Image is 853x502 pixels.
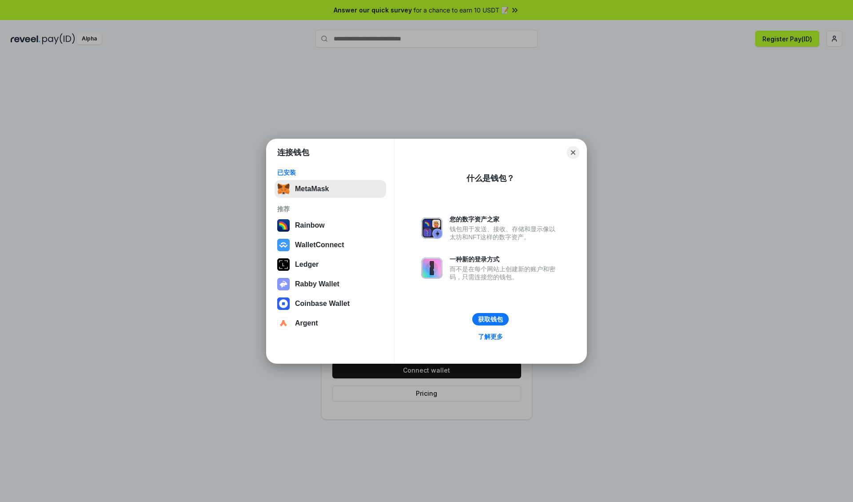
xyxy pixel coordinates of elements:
[421,257,442,279] img: svg+xml,%3Csvg%20xmlns%3D%22http%3A%2F%2Fwww.w3.org%2F2000%2Fsvg%22%20fill%3D%22none%22%20viewBox...
[277,219,290,232] img: svg+xml,%3Csvg%20width%3D%22120%22%20height%3D%22120%22%20viewBox%3D%220%200%20120%20120%22%20fil...
[277,297,290,310] img: svg+xml,%3Csvg%20width%3D%2228%22%20height%3D%2228%22%20viewBox%3D%220%200%2028%2028%22%20fill%3D...
[450,255,560,263] div: 一种新的登录方式
[295,280,339,288] div: Rabby Wallet
[295,241,344,249] div: WalletConnect
[295,300,350,308] div: Coinbase Wallet
[473,331,508,342] a: 了解更多
[275,256,386,273] button: Ledger
[450,215,560,223] div: 您的数字资产之家
[466,173,514,184] div: 什么是钱包？
[277,205,383,213] div: 推荐
[275,180,386,198] button: MetaMask
[478,333,503,341] div: 了解更多
[277,169,383,177] div: 已安装
[295,319,318,327] div: Argent
[478,315,503,323] div: 获取钱包
[295,221,325,229] div: Rainbow
[275,217,386,234] button: Rainbow
[277,239,290,251] img: svg+xml,%3Csvg%20width%3D%2228%22%20height%3D%2228%22%20viewBox%3D%220%200%2028%2028%22%20fill%3D...
[277,183,290,195] img: svg+xml,%3Csvg%20fill%3D%22none%22%20height%3D%2233%22%20viewBox%3D%220%200%2035%2033%22%20width%...
[450,265,560,281] div: 而不是在每个网站上创建新的账户和密码，只需连接您的钱包。
[277,317,290,329] img: svg+xml,%3Csvg%20width%3D%2228%22%20height%3D%2228%22%20viewBox%3D%220%200%2028%2028%22%20fill%3D...
[567,146,579,159] button: Close
[275,236,386,254] button: WalletConnect
[295,185,329,193] div: MetaMask
[421,217,442,239] img: svg+xml,%3Csvg%20xmlns%3D%22http%3A%2F%2Fwww.w3.org%2F2000%2Fsvg%22%20fill%3D%22none%22%20viewBox...
[275,295,386,313] button: Coinbase Wallet
[472,313,509,325] button: 获取钱包
[275,314,386,332] button: Argent
[295,261,319,269] div: Ledger
[277,147,309,158] h1: 连接钱包
[450,225,560,241] div: 钱包用于发送、接收、存储和显示像以太坊和NFT这样的数字资产。
[277,258,290,271] img: svg+xml,%3Csvg%20xmlns%3D%22http%3A%2F%2Fwww.w3.org%2F2000%2Fsvg%22%20width%3D%2228%22%20height%3...
[277,278,290,290] img: svg+xml,%3Csvg%20xmlns%3D%22http%3A%2F%2Fwww.w3.org%2F2000%2Fsvg%22%20fill%3D%22none%22%20viewBox...
[275,275,386,293] button: Rabby Wallet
